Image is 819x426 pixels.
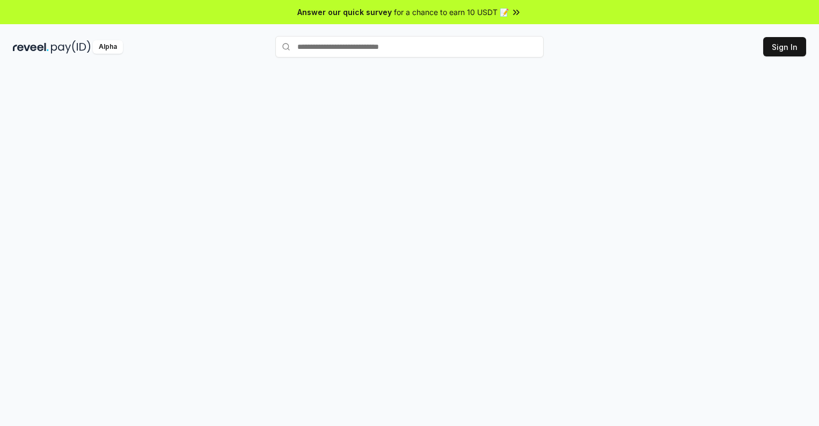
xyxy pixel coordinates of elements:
[394,6,509,18] span: for a chance to earn 10 USDT 📝
[51,40,91,54] img: pay_id
[93,40,123,54] div: Alpha
[13,40,49,54] img: reveel_dark
[763,37,806,56] button: Sign In
[297,6,392,18] span: Answer our quick survey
